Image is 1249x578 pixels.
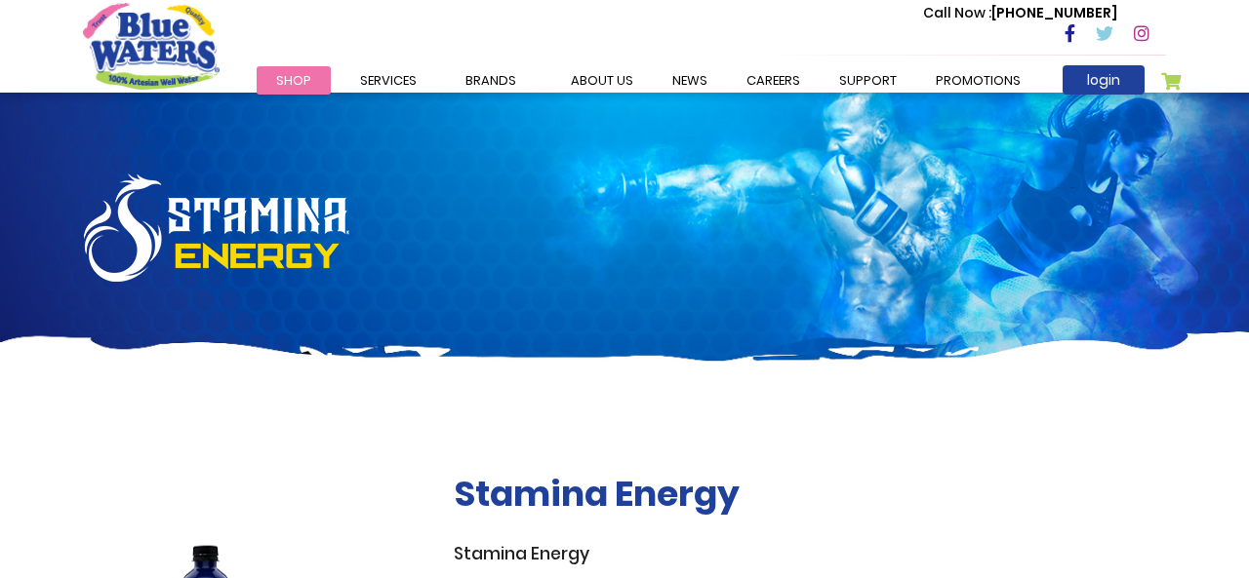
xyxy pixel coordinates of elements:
a: support [820,66,916,95]
a: News [653,66,727,95]
span: Shop [276,71,311,90]
h2: Stamina Energy [454,473,1166,515]
span: Brands [465,71,516,90]
span: Services [360,71,417,90]
a: Promotions [916,66,1040,95]
a: careers [727,66,820,95]
p: [PHONE_NUMBER] [923,3,1117,23]
a: login [1063,65,1145,95]
span: Call Now : [923,3,991,22]
h3: Stamina Energy [454,544,1166,564]
a: about us [551,66,653,95]
a: store logo [83,3,220,89]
